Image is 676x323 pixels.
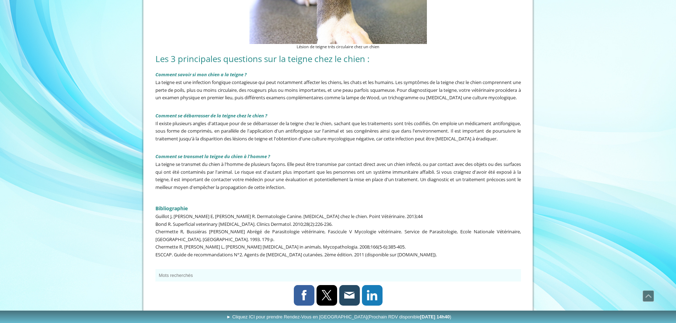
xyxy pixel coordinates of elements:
[294,285,314,306] a: Facebook
[155,71,247,78] strong: Comment savoir si mon chien a la teigne ?
[317,285,337,306] a: X
[155,112,267,119] strong: Comment se débarrasser de la teigne chez le chien ?
[362,285,383,306] a: LinkedIn
[155,205,188,212] strong: Bibliographie
[155,251,437,258] span: ESCCAP. Guide de recommandations N°2. Agents de [MEDICAL_DATA] cutanées. 2ème édition. 2011 (disp...
[155,269,521,282] button: Mots recherchés
[226,314,451,319] span: ► Cliquez ICI pour prendre Rendez-Vous en [GEOGRAPHIC_DATA]
[155,244,406,250] span: Chermette R, [PERSON_NAME] L, [PERSON_NAME] [MEDICAL_DATA] in animals. Mycopathologia. 2008;166(5...
[155,161,521,190] span: La teigne se transmet du chien à l'homme de plusieurs façons. Elle peut être transmise par contac...
[420,314,450,319] b: [DATE] 14h40
[155,120,521,142] span: Il existe plusieurs angles d'attaque pour de se débarrasser de la teigne chez le chien, sachant q...
[249,44,427,50] figcaption: Lésion de teigne très circulaire chez un chien
[155,153,270,160] strong: Comment se transmet la teigne du chien à l'homme ?
[643,290,654,302] a: Défiler vers le haut
[155,221,332,227] span: Bond R. Superficial veterinary [MEDICAL_DATA]. Clinics Dermatol. 2010;28(2):226-236.
[155,228,521,243] span: Chermette R, Bussiéras [PERSON_NAME] Abrégé de Parasitologie vétérinaire, Fascicule V Mycologie v...
[155,79,521,101] span: La teigne est une infection fongique contagieuse qui peut notamment affecter les chiens, les chat...
[155,54,521,64] h2: Les 3 principales questions sur la teigne chez le chien :
[155,213,423,219] span: Guillot J, [PERSON_NAME] E, [PERSON_NAME] R. Dermatologie Canine. [MEDICAL_DATA] chez le chien. P...
[339,285,360,306] a: E-mail
[367,314,451,319] span: (Prochain RDV disponible )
